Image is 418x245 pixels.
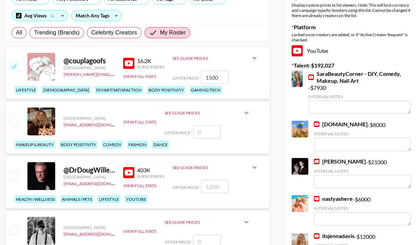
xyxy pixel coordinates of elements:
[326,8,370,13] em: for bookers using this list
[314,206,411,211] div: Internal Notes:
[165,104,251,121] div: See Guide Prices
[42,86,91,94] div: [DEMOGRAPHIC_DATA]
[173,165,250,170] div: See Guide Prices
[137,174,164,179] div: Subscribers
[314,131,411,136] div: Internal Notes:
[72,10,122,21] div: Match Any Tags
[123,183,156,188] button: View Full Stats
[152,141,169,149] div: dance
[314,232,354,239] a: itsjennadavis
[123,74,156,79] button: View Full Stats
[314,233,319,239] img: YouTube
[165,110,242,116] div: See Guide Prices
[34,29,80,37] span: Trending (Brands)
[64,70,166,77] a: [PERSON_NAME][EMAIL_ADDRESS][DOMAIN_NAME]
[64,56,115,65] div: @ couplagoofs
[64,121,133,127] a: [EMAIL_ADDRESS][DOMAIN_NAME]
[137,167,164,174] div: 403K
[314,158,366,165] a: [PERSON_NAME]
[314,159,319,164] img: YouTube
[292,45,303,56] img: YouTube
[15,195,56,203] div: health / wellness
[314,195,353,202] a: nastyashere
[123,167,134,178] img: YouTube
[123,229,156,234] button: View Full Stats
[292,2,412,18] div: Display custom prices to list viewers. Note: This will lock currency and campaign type . Cannot b...
[193,125,221,139] input: 0
[165,239,192,245] span: Offer Price:
[165,130,192,135] span: Offer Price:
[59,141,98,149] div: body positivity
[64,65,115,70] div: [GEOGRAPHIC_DATA]
[64,225,115,230] div: [GEOGRAPHIC_DATA]
[314,196,319,201] img: YouTube
[314,121,411,151] div: - $ 8000
[314,195,411,226] div: - $ 6000
[165,220,242,225] div: See Guide Prices
[173,76,200,81] span: Offer Price:
[165,214,251,230] div: See Guide Prices
[123,58,134,69] img: YouTube
[201,180,229,193] input: 1,000
[147,86,185,94] div: body positivity
[160,29,186,37] span: My Roster
[95,86,143,94] div: diy/art/satisfaction
[308,70,411,114] div: - $ 7930
[15,141,55,149] div: makeup & beauty
[91,29,137,37] span: Celebrity Creators
[64,116,115,121] div: [GEOGRAPHIC_DATA]
[64,174,115,180] div: [GEOGRAPHIC_DATA]
[173,159,259,176] div: See Guide Prices
[314,168,411,174] div: Internal Notes:
[308,94,411,99] div: Internal Notes:
[60,195,93,203] div: animals / pets
[12,10,68,21] div: Avg Views
[64,230,133,237] a: [EMAIL_ADDRESS][DOMAIN_NAME]
[64,180,133,186] a: [EMAIL_ADDRESS][DOMAIN_NAME]
[137,64,164,70] div: Subscribers
[127,141,148,149] div: fashion
[173,50,259,66] div: See Guide Prices
[292,24,412,31] label: Platform
[292,45,412,56] div: YouTube
[314,121,319,127] img: YouTube
[314,121,368,128] a: [DOMAIN_NAME]
[314,158,411,188] div: - $ 21000
[173,56,250,61] div: See Guide Prices
[98,195,120,203] div: lifestyle
[123,119,156,125] button: View Full Stats
[292,62,412,69] label: Talent - $ 192,027
[64,166,115,174] div: @ DrDougWillenHouseofChiro
[201,71,229,84] input: 1,500
[308,70,411,84] a: SaraBeautyCorner - DIY, Comedy, Makeup, Nail Art
[292,32,412,42] div: Locked once creators are added, or if "Active Creator Request" is checked.
[173,185,200,190] span: Offer Price:
[16,29,22,37] span: All
[190,86,222,94] div: gaming/tech
[15,86,37,94] div: lifestyle
[125,195,148,203] div: youtube
[102,141,123,149] div: comedy
[137,57,164,64] div: 16.2K
[308,74,314,80] img: YouTube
